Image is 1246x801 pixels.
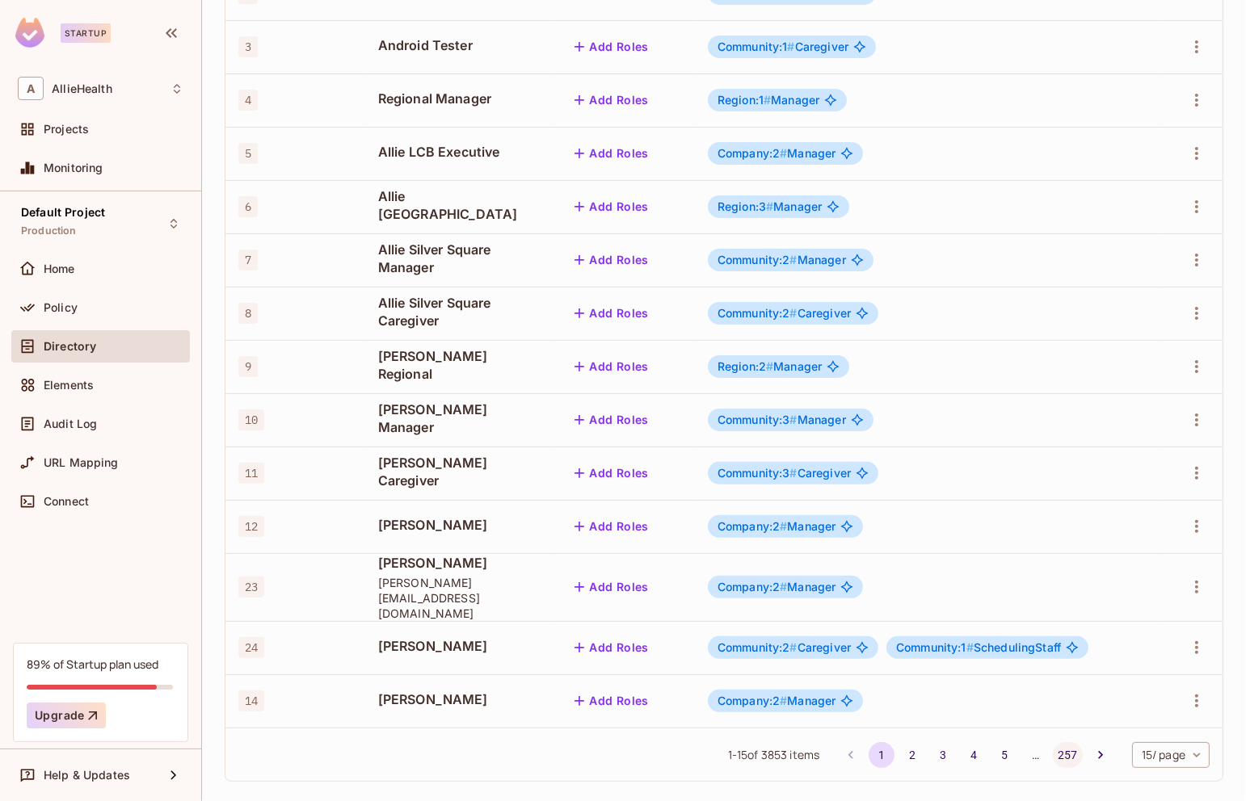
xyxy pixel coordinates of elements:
button: Add Roles [568,688,655,714]
span: SchedulingStaff [896,641,1061,654]
span: 1 - 15 of 3853 items [728,746,820,764]
div: … [1022,747,1048,763]
span: Caregiver [718,467,851,480]
button: Add Roles [568,87,655,113]
span: Community:1 [718,40,795,53]
span: 8 [238,303,258,324]
span: Allie Silver Square Manager [378,241,543,276]
span: Allie LCB Executive [378,143,543,161]
span: # [780,519,787,533]
span: Default Project [21,206,105,219]
button: Add Roles [568,140,655,166]
span: Community:2 [718,253,798,266]
span: Help & Updates [44,769,130,782]
button: Add Roles [568,300,655,326]
span: 12 [238,516,264,537]
button: Add Roles [568,635,655,661]
span: 10 [238,409,264,430]
button: Add Roles [568,194,655,220]
span: Community:1 [896,640,974,654]
span: Connect [44,495,89,508]
span: Region:2 [718,359,773,373]
span: Manager [718,413,846,426]
span: 11 [238,463,264,484]
span: 3 [238,36,258,57]
span: # [790,413,798,426]
span: # [790,466,798,480]
button: Go to page 2 [899,742,925,768]
span: Manager [718,694,836,707]
span: # [780,580,787,593]
span: Directory [44,340,96,353]
span: Production [21,224,77,237]
div: 89% of Startup plan used [27,656,158,672]
span: # [766,199,773,213]
span: Caregiver [718,307,851,320]
span: Manager [718,581,836,593]
span: Caregiver [718,40,848,53]
span: 6 [238,196,258,217]
span: A [18,77,44,100]
span: Community:3 [718,413,798,426]
span: [PERSON_NAME] [378,516,543,534]
span: Elements [44,379,94,392]
span: 4 [238,90,258,111]
span: [PERSON_NAME] [378,554,543,572]
span: Manager [718,254,846,266]
span: # [966,640,974,654]
span: Home [44,262,75,275]
span: Allie [GEOGRAPHIC_DATA] [378,187,543,223]
span: Region:3 [718,199,773,213]
span: Policy [44,301,78,314]
span: Company:2 [718,694,788,707]
button: Go to page 3 [930,742,956,768]
span: 5 [238,143,258,164]
span: # [790,306,798,320]
span: Regional Manager [378,90,543,107]
span: Manager [718,94,819,107]
span: [PERSON_NAME] [378,637,543,655]
span: Company:2 [718,519,788,533]
span: Company:2 [718,146,788,160]
span: # [780,694,787,707]
button: page 1 [869,742,895,768]
button: Upgrade [27,702,106,728]
span: 24 [238,637,264,658]
span: Manager [718,360,822,373]
button: Add Roles [568,574,655,600]
span: 9 [238,356,258,377]
button: Go to next page [1088,742,1113,768]
span: [PERSON_NAME][EMAIL_ADDRESS][DOMAIN_NAME] [378,575,543,621]
button: Add Roles [568,460,655,486]
span: 7 [238,250,258,270]
span: Community:3 [718,466,798,480]
span: [PERSON_NAME] Caregiver [378,454,543,489]
button: Go to page 4 [961,742,987,768]
span: Monitoring [44,161,103,174]
button: Add Roles [568,34,655,60]
span: # [780,146,787,160]
span: # [790,253,798,266]
span: Community:2 [718,640,798,654]
div: 15 / page [1132,742,1210,768]
button: Add Roles [568,407,655,433]
span: # [788,40,795,53]
span: Manager [718,520,836,533]
span: # [790,640,798,654]
button: Add Roles [568,354,655,380]
span: Manager [718,200,822,213]
span: Manager [718,147,836,160]
span: Workspace: AllieHealth [52,82,112,95]
span: Allie Silver Square Caregiver [378,294,543,329]
div: Startup [61,23,111,43]
button: Add Roles [568,514,655,539]
span: [PERSON_NAME] Manager [378,400,543,436]
span: 14 [238,690,264,711]
span: Audit Log [44,417,97,430]
img: SReyMgAAAABJRU5ErkJggg== [15,18,44,48]
span: Region:1 [718,93,771,107]
span: 23 [238,577,264,598]
span: # [766,359,773,373]
span: Company:2 [718,580,788,593]
button: Go to page 257 [1053,742,1082,768]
